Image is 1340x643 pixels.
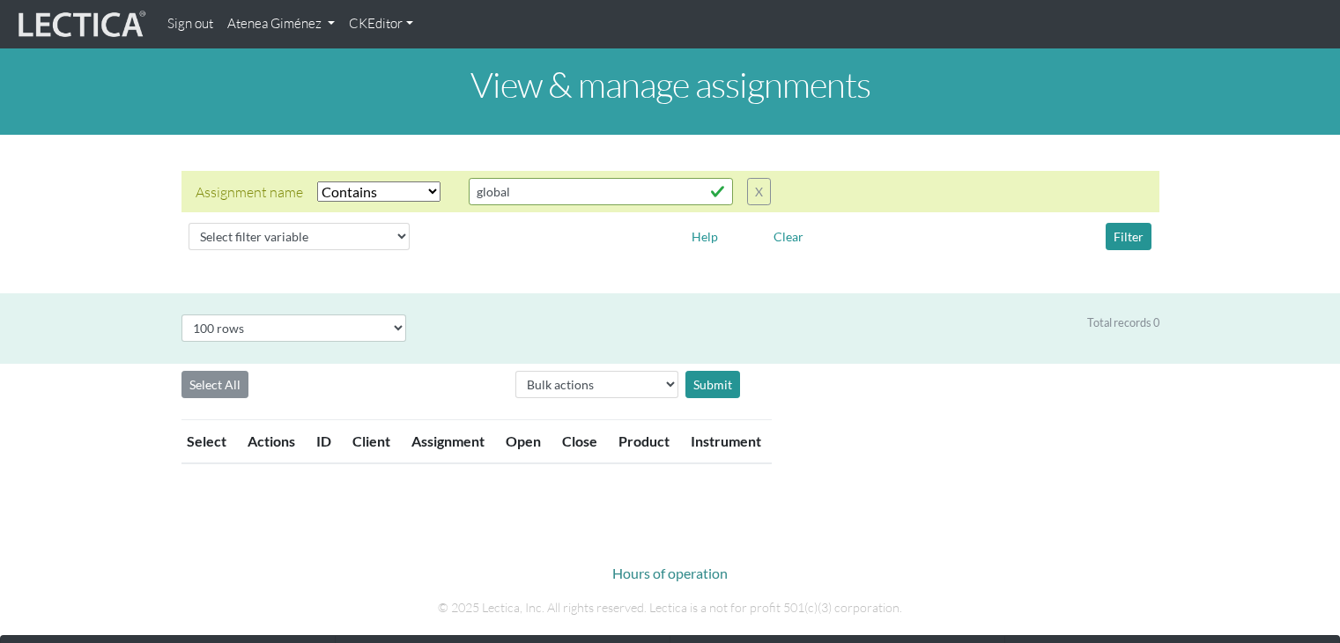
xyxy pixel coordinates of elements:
[766,223,811,250] button: Clear
[1106,223,1151,250] button: Filter
[401,420,495,464] th: Assignment
[342,420,401,464] th: Client
[14,8,146,41] img: lecticalive
[685,371,740,398] div: Submit
[684,226,726,243] a: Help
[612,565,728,581] a: Hours of operation
[181,598,1159,617] p: © 2025 Lectica, Inc. All rights reserved. Lectica is a not for profit 501(c)(3) corporation.
[181,420,237,464] th: Select
[680,420,772,464] th: Instrument
[608,420,680,464] th: Product
[220,7,342,41] a: Atenea Giménez
[181,371,248,398] button: Select All
[495,420,552,464] th: Open
[747,178,771,205] button: X
[552,420,608,464] th: Close
[342,7,420,41] a: CKEditor
[237,420,306,464] th: Actions
[160,7,220,41] a: Sign out
[306,420,342,464] th: ID
[684,223,726,250] button: Help
[196,181,303,203] div: Assignment name
[1087,314,1159,331] div: Total records 0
